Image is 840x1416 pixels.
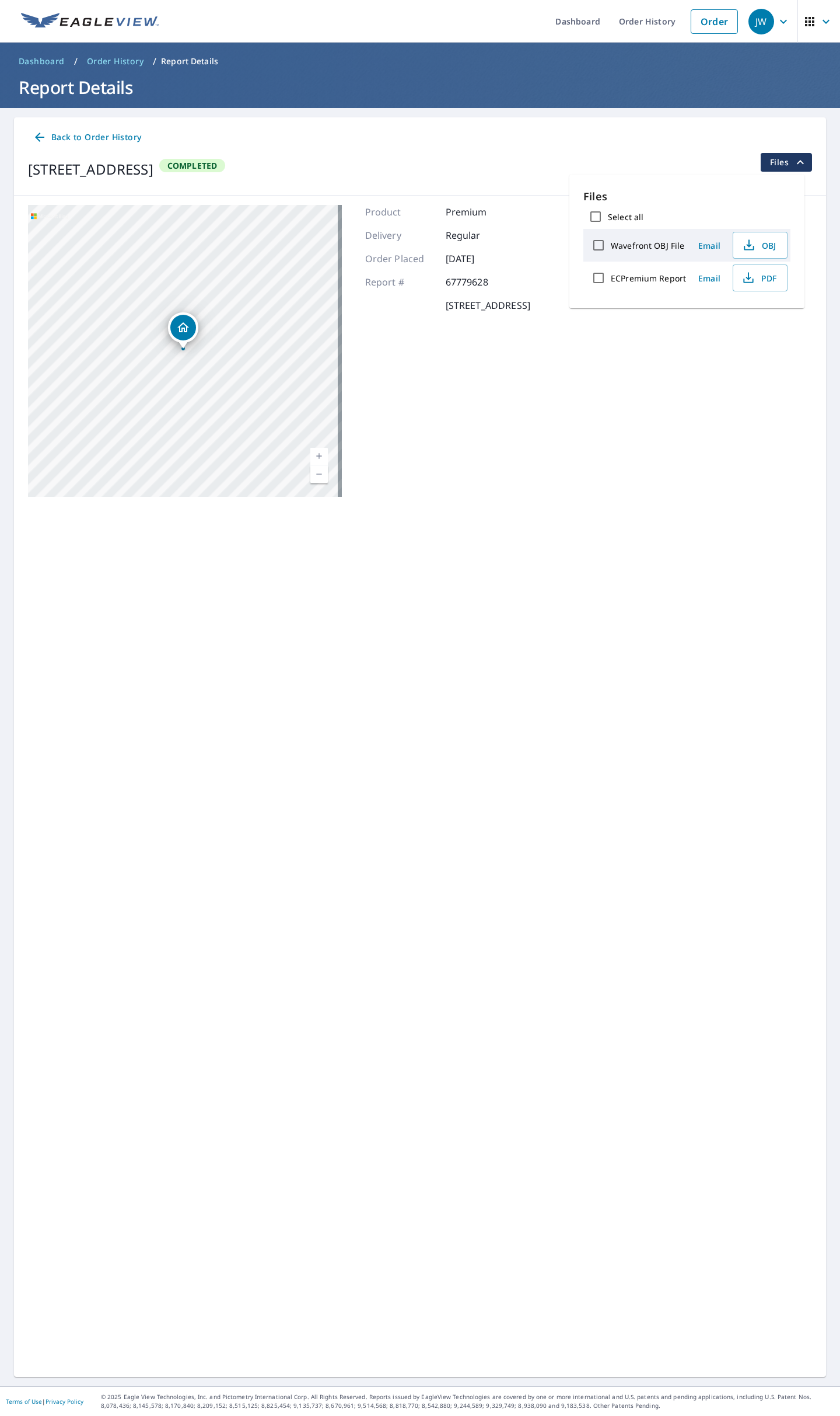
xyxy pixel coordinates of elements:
[74,54,78,68] li: /
[748,9,774,34] div: JW
[446,252,516,266] p: [DATE]
[82,52,148,71] a: Order History
[740,238,778,252] span: OBJ
[365,252,435,266] p: Order Placed
[446,275,516,289] p: 67779628
[695,273,723,284] span: Email
[365,205,435,219] p: Product
[733,232,787,259] button: OBJ
[14,52,69,71] a: Dashboard
[21,13,159,30] img: EV Logo
[583,189,790,204] p: Files
[310,448,328,465] a: Current Level 18, Zoom In
[87,55,143,67] span: Order History
[611,240,684,251] label: Wavefront OBJ File
[28,159,153,180] div: [STREET_ADDRESS]
[608,211,643,222] label: Select all
[168,312,198,349] div: Dropped pin, building 1, Residential property, 3104 Rainier Ave Columbus, OH 43231
[14,52,826,71] nav: breadcrumb
[19,55,65,67] span: Dashboard
[365,228,435,242] p: Delivery
[446,228,516,242] p: Regular
[446,205,516,219] p: Premium
[14,75,826,99] h1: Report Details
[310,465,328,483] a: Current Level 18, Zoom Out
[161,55,218,67] p: Report Details
[101,1393,834,1410] p: © 2025 Eagle View Technologies, Inc. and Pictometry International Corp. All Rights Reserved. Repo...
[770,155,807,169] span: Files
[28,127,146,148] a: Back to Order History
[740,271,778,285] span: PDF
[695,240,723,251] span: Email
[611,273,686,284] label: ECPremium Report
[691,9,738,34] a: Order
[733,265,787,291] button: PDF
[6,1398,83,1405] p: |
[6,1397,42,1405] a: Terms of Use
[45,1397,83,1405] a: Privacy Policy
[160,160,225,171] span: Completed
[691,236,728,255] button: Email
[760,153,812,172] button: filesDropdownBtn-67779628
[691,269,728,287] button: Email
[365,275,435,289] p: Report #
[153,54,156,68] li: /
[33,130,141,145] span: Back to Order History
[446,298,530,312] p: [STREET_ADDRESS]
